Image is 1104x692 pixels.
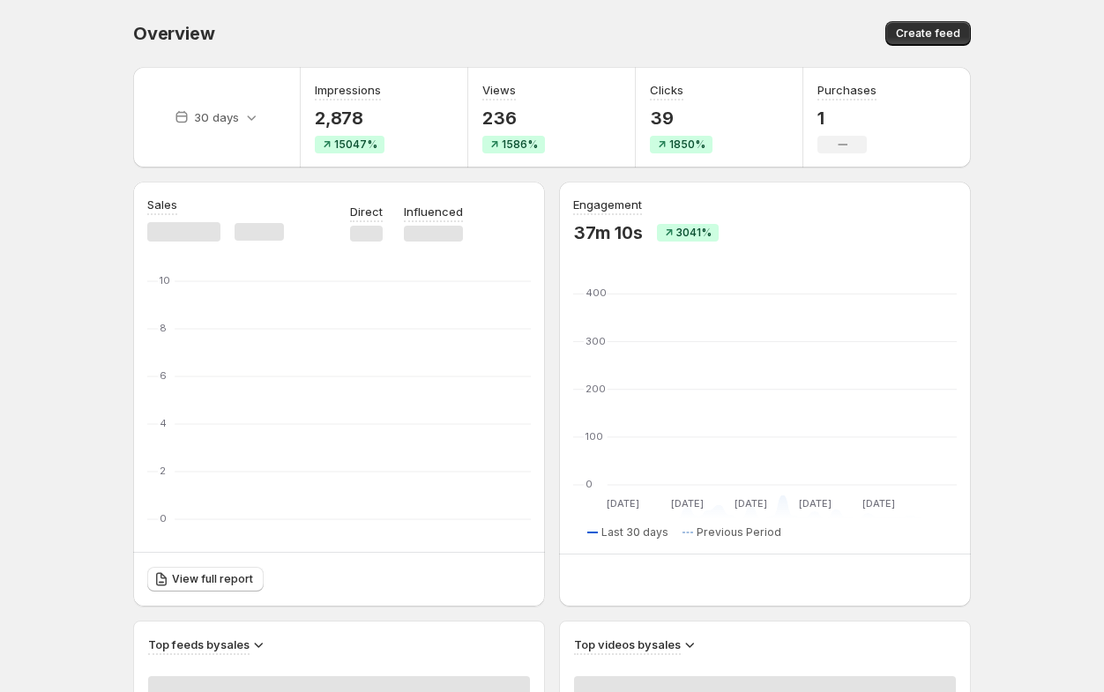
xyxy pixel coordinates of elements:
[697,525,781,539] span: Previous Period
[586,286,607,299] text: 400
[160,369,167,382] text: 6
[896,26,960,41] span: Create feed
[650,81,683,99] h3: Clicks
[160,274,170,286] text: 10
[194,108,239,126] p: 30 days
[650,108,712,129] p: 39
[147,567,264,592] a: View full report
[676,226,712,240] span: 3041%
[574,636,681,653] h3: Top videos by sales
[885,21,971,46] button: Create feed
[482,81,516,99] h3: Views
[586,478,593,490] text: 0
[147,196,177,213] h3: Sales
[133,23,214,44] span: Overview
[315,81,381,99] h3: Impressions
[607,497,639,510] text: [DATE]
[350,203,383,220] p: Direct
[586,383,606,395] text: 200
[799,497,832,510] text: [DATE]
[862,497,895,510] text: [DATE]
[502,138,538,152] span: 1586%
[404,203,463,220] p: Influenced
[160,465,166,477] text: 2
[586,430,603,443] text: 100
[334,138,377,152] span: 15047%
[160,322,167,334] text: 8
[586,335,606,347] text: 300
[482,108,545,129] p: 236
[160,417,167,429] text: 4
[573,222,643,243] p: 37m 10s
[817,81,876,99] h3: Purchases
[671,497,704,510] text: [DATE]
[148,636,250,653] h3: Top feeds by sales
[601,525,668,539] span: Last 30 days
[172,572,253,586] span: View full report
[735,497,767,510] text: [DATE]
[573,196,642,213] h3: Engagement
[160,512,167,525] text: 0
[669,138,705,152] span: 1850%
[315,108,384,129] p: 2,878
[817,108,876,129] p: 1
